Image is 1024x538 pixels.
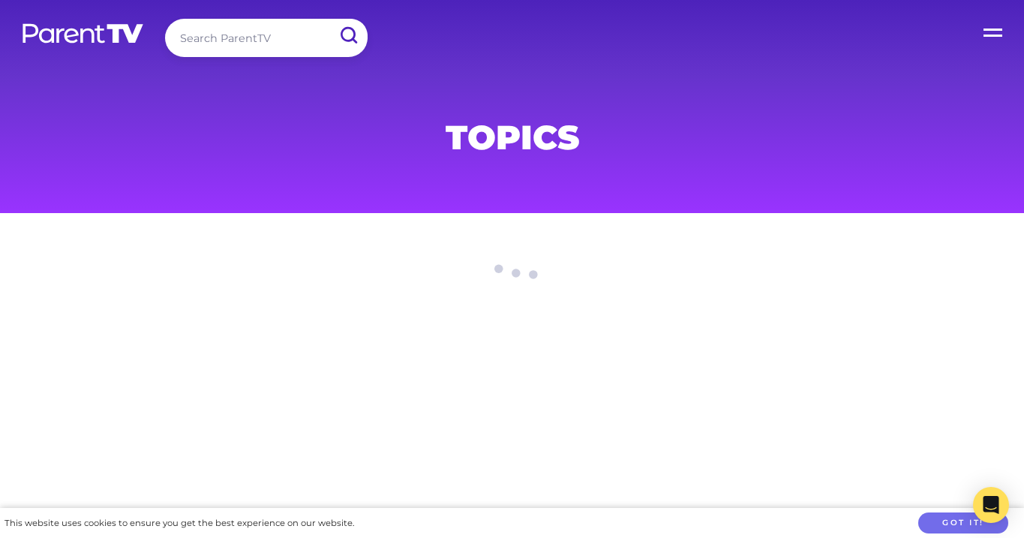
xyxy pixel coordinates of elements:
[151,122,874,152] h1: Topics
[165,19,368,57] input: Search ParentTV
[918,512,1008,534] button: Got it!
[973,487,1009,523] div: Open Intercom Messenger
[5,515,354,531] div: This website uses cookies to ensure you get the best experience on our website.
[21,23,145,44] img: parenttv-logo-white.4c85aaf.svg
[329,19,368,53] input: Submit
